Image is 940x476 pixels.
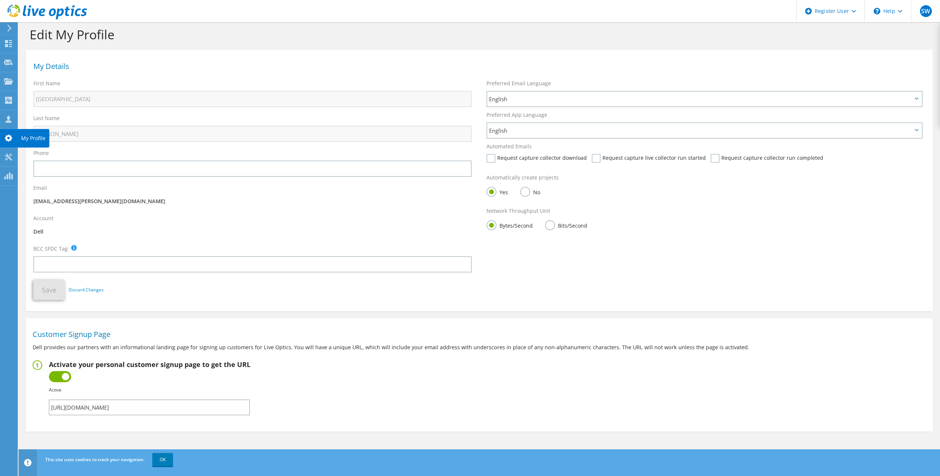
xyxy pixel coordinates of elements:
[69,286,104,294] a: Discard Changes
[33,184,47,192] label: Email
[33,280,65,300] button: Save
[33,331,922,338] h1: Customer Signup Page
[545,220,587,229] label: Bits/Second
[33,245,68,252] label: BCC SFDC Tag
[33,149,49,157] label: Phone
[152,453,173,466] a: OK
[711,154,823,163] label: Request capture collector run completed
[486,187,508,196] label: Yes
[486,174,559,181] label: Automatically create projects
[49,387,62,393] b: Active
[874,8,880,14] svg: \n
[33,215,53,222] label: Account
[486,154,587,163] label: Request capture collector download
[520,187,540,196] label: No
[49,360,250,368] h2: Activate your personal customer signup page to get the URL
[17,129,49,148] div: My Profile
[486,80,551,87] label: Preferred Email Language
[486,111,547,119] label: Preferred App Language
[33,228,472,236] p: Dell
[486,207,550,215] label: Network Throughput Unit
[486,143,532,150] label: Automated Emails
[920,5,932,17] span: SW
[33,80,60,87] label: First Name
[33,63,921,70] h1: My Details
[486,220,533,229] label: Bytes/Second
[33,115,60,122] label: Last Name
[45,456,145,463] span: This site uses cookies to track your navigation.
[592,154,706,163] label: Request capture live collector run started
[30,27,925,42] h1: Edit My Profile
[33,343,926,351] p: Dell provides our partners with an informational landing page for signing up customers for Live O...
[33,197,472,205] p: [EMAIL_ADDRESS][PERSON_NAME][DOMAIN_NAME]
[489,126,912,135] span: English
[489,95,912,103] span: English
